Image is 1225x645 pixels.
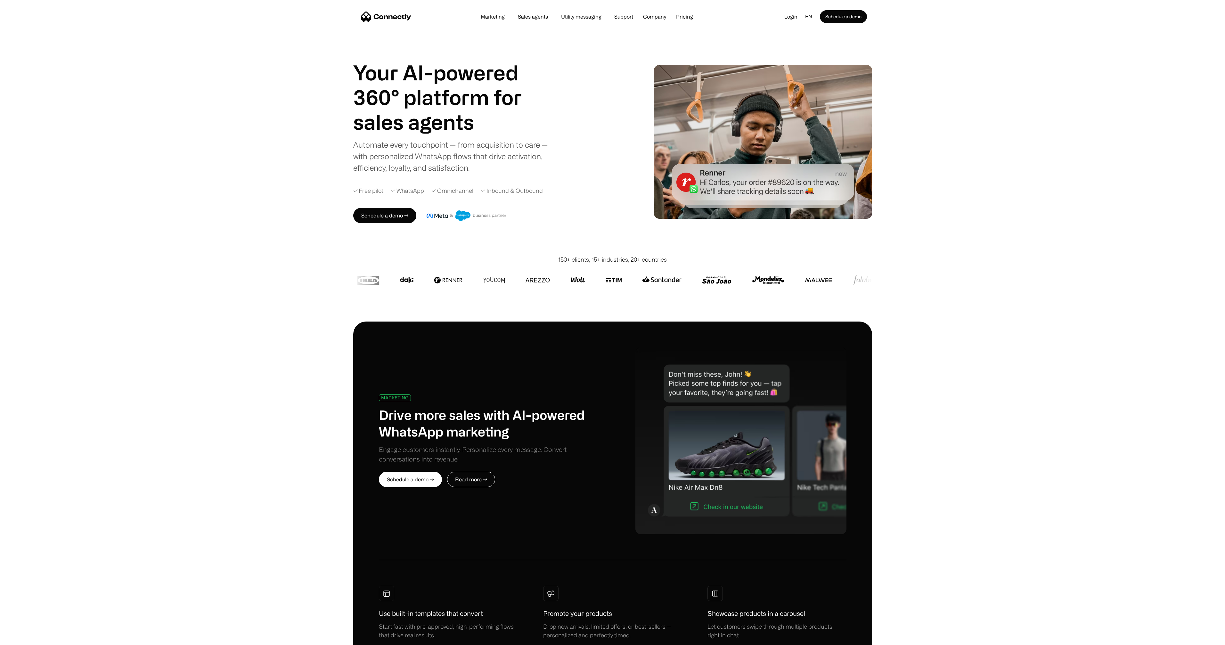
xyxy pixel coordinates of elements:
[353,186,383,195] div: ✓ Free pilot
[379,622,517,640] div: Start fast with pre-approved, high-performing flows that drive real results.
[427,210,507,221] img: Meta and Salesforce business partner badge.
[432,186,473,195] div: ✓ Omnichannel
[391,186,424,195] div: ✓ WhatsApp
[381,395,409,400] div: MARKETING
[447,472,495,487] a: Read more →
[379,445,603,464] div: Engage customers instantly. Personalize every message. Convert conversations into revenue.
[820,10,867,23] a: Schedule a demo
[556,14,607,19] a: Utility messaging
[643,12,666,21] div: Company
[609,14,638,19] a: Support
[353,110,545,134] h1: sales agents
[671,14,698,19] a: Pricing
[543,609,612,618] h1: Promote your products
[379,609,483,618] h1: Use built-in templates that convert
[805,12,812,21] div: en
[803,12,820,21] div: en
[353,60,545,110] h1: Your AI-powered 360° platform for
[353,208,416,223] a: Schedule a demo →
[543,622,681,640] div: Drop new arrivals, limited offers, or best-sellers — personalized and perfectly timed.
[476,14,510,19] a: Marketing
[6,633,38,643] aside: Language selected: English
[353,110,545,134] div: 1 of 4
[361,12,411,21] a: home
[379,406,603,440] h1: Drive more sales with AI-powered WhatsApp marketing
[558,255,667,264] div: 150+ clients, 15+ industries, 20+ countries
[13,634,38,643] ul: Language list
[641,12,668,21] div: Company
[707,609,805,618] h1: Showcase products in a carousel
[707,622,845,640] div: Let customers swipe through multiple products right in chat.
[353,110,545,134] div: carousel
[513,14,553,19] a: Sales agents
[379,472,442,487] a: Schedule a demo →
[481,186,543,195] div: ✓ Inbound & Outbound
[353,139,555,174] div: Automate every touchpoint — from acquisition to care — with personalized WhatsApp flows that driv...
[779,12,803,21] a: Login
